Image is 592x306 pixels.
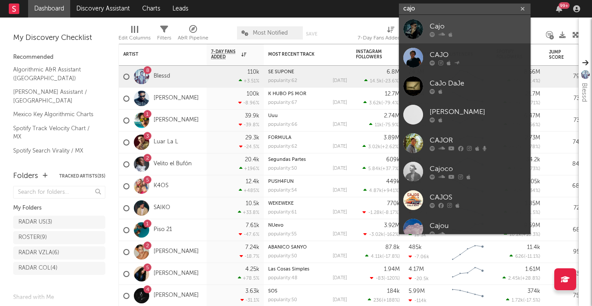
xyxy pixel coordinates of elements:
[409,298,427,303] div: -114k
[383,79,398,84] span: -23.6 %
[370,275,400,281] div: ( )
[371,254,382,259] span: 4.11k
[579,83,589,102] div: Blessd
[239,122,259,128] div: -39.8 %
[268,210,297,215] div: popularity: 61
[268,92,306,96] a: K HUBO PS MOR
[268,289,347,294] div: SOS
[13,52,105,63] div: Recommended
[239,188,259,193] div: +485 %
[430,21,526,32] div: Cajo
[239,231,259,237] div: -47.6 %
[154,204,170,212] a: SAIKO
[118,33,151,43] div: Edit Columns
[268,78,297,83] div: popularity: 62
[268,144,297,149] div: popularity: 62
[399,100,531,129] a: [PERSON_NAME]
[383,123,398,128] span: -75.9 %
[13,246,105,260] a: RADAR VZLA(6)
[268,245,347,250] div: ABANICO SANYO
[384,254,398,259] span: -17.8 %
[384,135,400,141] div: 3.89M
[527,288,540,294] div: 374k
[13,203,105,213] div: My Folders
[399,4,531,14] input: Search for artists
[13,33,105,43] div: My Discovery Checklist
[245,245,259,250] div: 7.24k
[409,245,422,250] div: 485k
[306,32,317,36] button: Save
[13,146,97,156] a: Spotify Search Virality / MX
[409,267,424,272] div: 4.17M
[549,93,584,104] div: 73.5
[333,166,347,171] div: [DATE]
[369,189,382,193] span: 4.87k
[268,201,347,206] div: WEKEWEKE
[363,188,400,193] div: ( )
[13,65,97,83] a: Algorithmic A&R Assistant ([GEOGRAPHIC_DATA])
[240,297,259,303] div: -31.1 %
[239,166,259,171] div: +196 %
[268,267,309,272] a: Las Cosas Simples
[333,78,347,83] div: [DATE]
[368,145,380,149] span: 3.02k
[549,203,584,213] div: 72.5
[376,276,384,281] span: -83
[524,167,539,171] span: -7.73 %
[268,223,347,228] div: NUevo
[358,22,423,47] div: 7-Day Fans Added (7-Day Fans Added)
[238,100,259,106] div: -8.96 %
[549,291,584,301] div: 75.8
[13,186,105,199] input: Search for folders...
[549,137,584,148] div: 74.4
[268,223,283,228] a: NUevo
[525,254,539,259] span: -11.1 %
[559,2,570,9] div: 99 +
[523,232,539,237] span: +10.3 %
[333,298,347,302] div: [DATE]
[373,298,382,303] span: 236
[549,50,571,60] div: Jump Score
[333,210,347,215] div: [DATE]
[430,78,526,89] div: CaJo DaJe
[399,72,531,100] a: CaJo DaJe
[363,100,400,106] div: ( )
[384,210,398,215] span: -8.17 %
[509,232,521,237] span: 10.2k
[13,292,105,303] div: Shared with Me
[527,179,540,185] div: 305k
[430,164,526,174] div: Cajoco
[430,135,526,146] div: CAJOR
[248,69,259,75] div: 110k
[525,91,540,97] div: 21.7M
[245,113,259,119] div: 39.9k
[430,221,526,231] div: Cajou
[268,245,307,250] a: ABANICO SANYO
[268,70,347,75] div: SE SUPONE
[157,33,171,43] div: Filters
[523,123,539,128] span: -8.66 %
[239,144,259,149] div: -24.5 %
[524,189,539,193] span: +134 %
[154,95,199,102] a: [PERSON_NAME]
[154,182,169,190] a: K4OS
[386,157,400,163] div: 609k
[238,210,259,215] div: +33.8 %
[523,79,539,84] span: +12.4 %
[515,254,524,259] span: 626
[13,216,105,229] a: RADAR US(3)
[526,157,540,163] div: 34.2k
[118,22,151,47] div: Edit Columns
[549,115,584,126] div: 73.7
[18,248,59,258] div: RADAR VZLA ( 6 )
[333,100,347,105] div: [DATE]
[268,92,347,96] div: K HUBO PS MOR
[268,135,291,140] a: FORMULA
[448,241,488,263] svg: Chart title
[524,69,540,75] div: 8.56M
[525,267,540,272] div: 1.61M
[383,189,398,193] span: +941 %
[268,100,297,105] div: popularity: 67
[268,157,347,162] div: Segundas Partes
[268,289,277,294] a: SOS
